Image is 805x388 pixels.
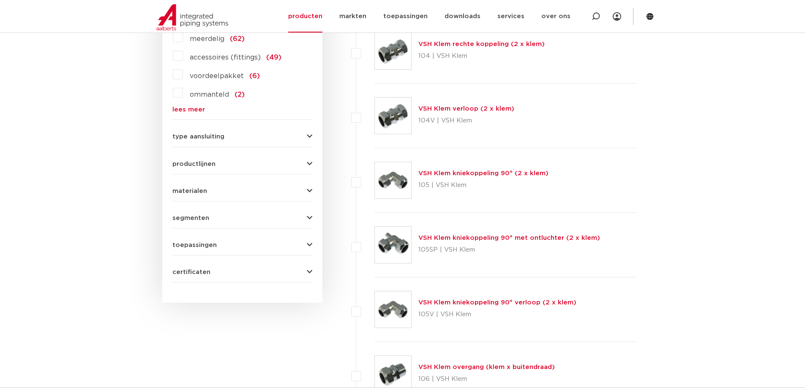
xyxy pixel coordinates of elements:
span: meerdelig [190,35,224,42]
span: ommanteld [190,91,229,98]
img: Thumbnail for VSH Klem verloop (2 x klem) [375,98,411,134]
button: productlijnen [172,161,312,167]
p: 105V | VSH Klem [418,308,576,321]
a: VSH Klem kniekoppeling 90° (2 x klem) [418,170,548,176]
a: VSH Klem overgang (klem x buitendraad) [418,364,555,370]
a: VSH Klem rechte koppeling (2 x klem) [418,41,545,47]
p: 104V | VSH Klem [418,114,514,128]
span: type aansluiting [172,133,224,140]
span: materialen [172,188,207,194]
span: (49) [266,54,281,61]
span: (62) [230,35,245,42]
span: (2) [235,91,245,98]
button: certificaten [172,269,312,275]
span: voordeelpakket [190,73,244,79]
p: 106 | VSH Klem [418,372,555,386]
span: (6) [249,73,260,79]
p: 104 | VSH Klem [418,49,545,63]
a: VSH Klem verloop (2 x klem) [418,106,514,112]
button: toepassingen [172,242,312,248]
img: Thumbnail for VSH Klem rechte koppeling (2 x klem) [375,33,411,69]
span: segmenten [172,215,209,221]
p: 105SP | VSH Klem [418,243,600,257]
span: certificaten [172,269,210,275]
a: lees meer [172,106,312,113]
button: segmenten [172,215,312,221]
span: productlijnen [172,161,216,167]
a: VSH Klem kniekoppeling 90° met ontluchter (2 x klem) [418,235,600,241]
p: 105 | VSH Klem [418,179,548,192]
button: materialen [172,188,312,194]
a: VSH Klem kniekoppeling 90° verloop (2 x klem) [418,299,576,306]
button: type aansluiting [172,133,312,140]
span: accessoires (fittings) [190,54,261,61]
img: Thumbnail for VSH Klem kniekoppeling 90° met ontluchter (2 x klem) [375,227,411,263]
img: Thumbnail for VSH Klem kniekoppeling 90° verloop (2 x klem) [375,291,411,328]
img: Thumbnail for VSH Klem kniekoppeling 90° (2 x klem) [375,162,411,198]
span: toepassingen [172,242,217,248]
